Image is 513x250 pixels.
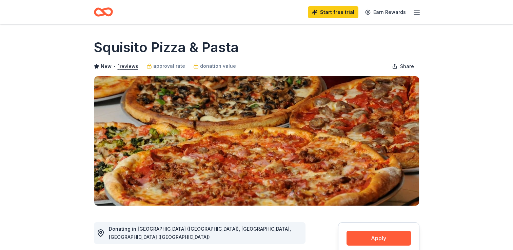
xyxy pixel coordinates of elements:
button: 1reviews [118,62,138,70]
a: Earn Rewards [361,6,410,18]
a: Home [94,4,113,20]
span: Donating in [GEOGRAPHIC_DATA] ([GEOGRAPHIC_DATA]), [GEOGRAPHIC_DATA], [GEOGRAPHIC_DATA] ([GEOGRAP... [109,226,291,240]
a: Start free trial [308,6,358,18]
h1: Squisito Pizza & Pasta [94,38,239,57]
button: Share [387,60,419,73]
span: approval rate [153,62,185,70]
span: donation value [200,62,236,70]
span: • [113,64,116,69]
a: approval rate [146,62,185,70]
img: Image for Squisito Pizza & Pasta [94,76,419,206]
span: Share [400,62,414,70]
a: donation value [193,62,236,70]
span: New [101,62,112,70]
button: Apply [347,231,411,246]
